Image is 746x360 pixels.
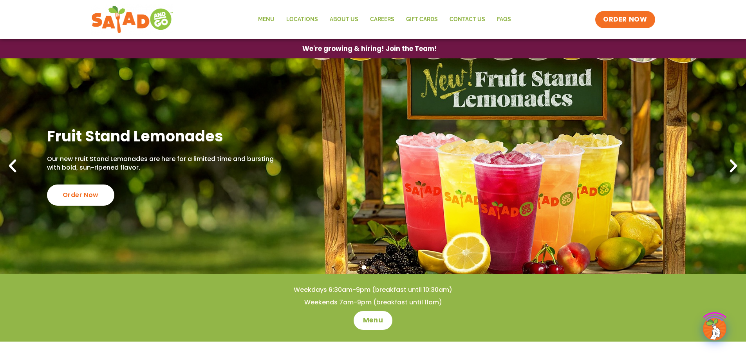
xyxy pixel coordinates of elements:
span: Menu [363,316,383,325]
a: Contact Us [444,11,491,29]
a: FAQs [491,11,517,29]
span: Go to slide 1 [362,265,366,270]
h2: Fruit Stand Lemonades [47,127,278,146]
a: ORDER NOW [595,11,655,28]
div: Order Now [47,185,114,206]
a: GIFT CARDS [400,11,444,29]
p: Our new Fruit Stand Lemonades are here for a limited time and bursting with bold, sun-ripened fla... [47,155,278,172]
a: Careers [364,11,400,29]
img: new-SAG-logo-768×292 [91,4,174,35]
a: Menu [252,11,280,29]
span: We're growing & hiring! Join the Team! [302,45,437,52]
span: Go to slide 3 [380,265,384,270]
a: Menu [354,311,392,330]
span: ORDER NOW [603,15,647,24]
nav: Menu [252,11,517,29]
div: Next slide [725,157,742,175]
h4: Weekends 7am-9pm (breakfast until 11am) [16,298,730,307]
a: Locations [280,11,324,29]
a: We're growing & hiring! Join the Team! [291,40,449,58]
div: Previous slide [4,157,21,175]
a: About Us [324,11,364,29]
span: Go to slide 2 [371,265,375,270]
h4: Weekdays 6:30am-9pm (breakfast until 10:30am) [16,286,730,294]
